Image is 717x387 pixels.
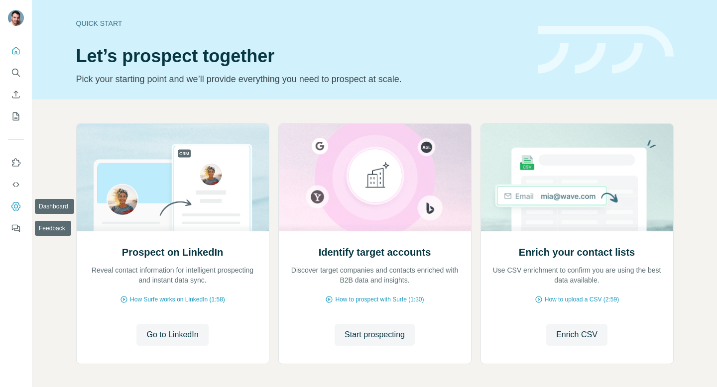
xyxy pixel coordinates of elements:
img: Enrich your contact lists [480,124,674,231]
img: Identify target accounts [278,124,472,231]
button: My lists [8,107,24,125]
img: banner [538,26,674,74]
button: Enrich CSV [8,86,24,103]
div: Quick start [76,18,526,28]
span: How Surfe works on LinkedIn (1:58) [130,295,225,304]
span: Start prospecting [345,329,405,341]
span: Go to LinkedIn [146,329,198,341]
button: Use Surfe API [8,176,24,193]
span: Enrich CSV [556,329,597,341]
p: Discover target companies and contacts enriched with B2B data and insights. [289,265,461,285]
p: Pick your starting point and we’ll provide everything you need to prospect at scale. [76,72,526,86]
button: Dashboard [8,197,24,215]
h2: Prospect on LinkedIn [122,245,223,259]
span: How to prospect with Surfe (1:30) [335,295,424,304]
button: Quick start [8,42,24,60]
button: Use Surfe on LinkedIn [8,154,24,172]
button: Start prospecting [335,324,415,346]
h2: Enrich your contact lists [519,245,635,259]
img: Avatar [8,10,24,26]
p: Reveal contact information for intelligent prospecting and instant data sync. [87,265,259,285]
span: How to upload a CSV (2:59) [545,295,619,304]
button: Go to LinkedIn [136,324,208,346]
button: Feedback [8,219,24,237]
h1: Let’s prospect together [76,46,526,66]
button: Search [8,64,24,82]
button: Enrich CSV [546,324,607,346]
p: Use CSV enrichment to confirm you are using the best data available. [491,265,663,285]
img: Prospect on LinkedIn [76,124,269,231]
h2: Identify target accounts [319,245,431,259]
